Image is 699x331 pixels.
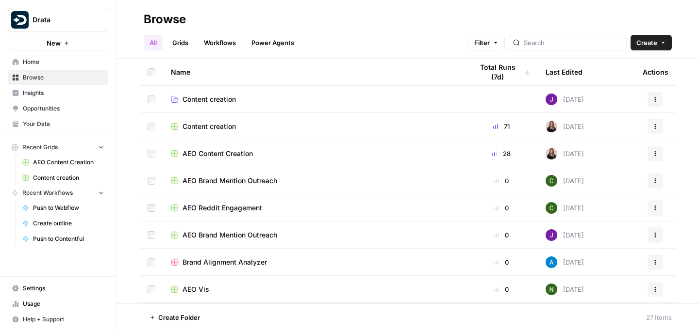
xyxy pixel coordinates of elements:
[18,231,108,247] a: Push to Contentful
[166,35,194,50] a: Grids
[546,121,557,132] img: i76g7m6bkb3ssn695xniyq35n1hb
[33,15,91,25] span: Drata
[171,59,457,85] div: Name
[473,149,530,158] div: 28
[546,256,557,268] img: o3cqybgnmipr355j8nz4zpq1mc6x
[18,155,108,170] a: AEO Content Creation
[33,204,104,212] span: Push to Webflow
[171,149,457,158] a: AEO Content Creation
[8,186,108,200] button: Recent Workflows
[546,202,584,214] div: [DATE]
[468,35,505,50] button: Filter
[546,175,584,187] div: [DATE]
[171,284,457,294] a: AEO Vis
[643,59,668,85] div: Actions
[473,284,530,294] div: 0
[22,143,58,152] span: Recent Grids
[11,11,29,29] img: Drata Logo
[33,219,104,228] span: Create outline
[33,158,104,167] span: AEO Content Creation
[23,299,104,308] span: Usage
[198,35,242,50] a: Workflows
[23,58,104,66] span: Home
[546,175,557,187] img: 14qrvic887bnlg6dzgoj39zarp80
[636,38,657,47] span: Create
[546,94,557,105] img: nj1ssy6o3lyd6ijko0eoja4aphzn
[171,257,457,267] a: Brand Alignment Analyzer
[171,122,457,131] a: Content creation
[546,148,557,159] img: i76g7m6bkb3ssn695xniyq35n1hb
[8,116,108,132] a: Your Data
[23,315,104,324] span: Help + Support
[183,230,277,240] span: AEO Brand Mention Outreach
[8,70,108,85] a: Browse
[473,122,530,131] div: 71
[646,313,672,322] div: 27 Items
[246,35,300,50] a: Power Agents
[144,35,163,50] a: All
[473,203,530,213] div: 0
[8,85,108,101] a: Insights
[8,54,108,70] a: Home
[473,257,530,267] div: 0
[8,296,108,312] a: Usage
[171,176,457,186] a: AEO Brand Mention Outreach
[8,140,108,155] button: Recent Grids
[524,38,622,47] input: Search
[546,59,582,85] div: Last Edited
[22,189,73,197] span: Recent Workflows
[183,176,277,186] span: AEO Brand Mention Outreach
[183,95,236,104] span: Content creation
[546,229,557,241] img: nj1ssy6o3lyd6ijko0eoja4aphzn
[47,38,61,48] span: New
[183,203,262,213] span: AEO Reddit Engagement
[171,230,457,240] a: AEO Brand Mention Outreach
[23,104,104,113] span: Opportunities
[183,284,209,294] span: AEO Vis
[23,284,104,293] span: Settings
[183,257,267,267] span: Brand Alignment Analyzer
[144,12,186,27] div: Browse
[546,202,557,214] img: 14qrvic887bnlg6dzgoj39zarp80
[23,120,104,128] span: Your Data
[158,313,200,322] span: Create Folder
[473,230,530,240] div: 0
[474,38,490,47] span: Filter
[8,312,108,327] button: Help + Support
[473,59,530,85] div: Total Runs (7d)
[473,176,530,186] div: 0
[33,173,104,182] span: Content creation
[546,284,557,295] img: g4o9tbhziz0738ibrok3k9f5ina6
[546,256,584,268] div: [DATE]
[23,89,104,97] span: Insights
[546,229,584,241] div: [DATE]
[8,36,108,50] button: New
[8,8,108,32] button: Workspace: Drata
[33,235,104,243] span: Push to Contentful
[183,149,253,158] span: AEO Content Creation
[171,203,457,213] a: AEO Reddit Engagement
[8,101,108,116] a: Opportunities
[23,73,104,82] span: Browse
[18,200,108,216] a: Push to Webflow
[546,121,584,132] div: [DATE]
[18,170,108,186] a: Content creation
[144,310,206,325] button: Create Folder
[631,35,672,50] button: Create
[546,284,584,295] div: [DATE]
[183,122,236,131] span: Content creation
[171,95,457,104] a: Content creation
[8,281,108,296] a: Settings
[546,148,584,159] div: [DATE]
[18,216,108,231] a: Create outline
[546,94,584,105] div: [DATE]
